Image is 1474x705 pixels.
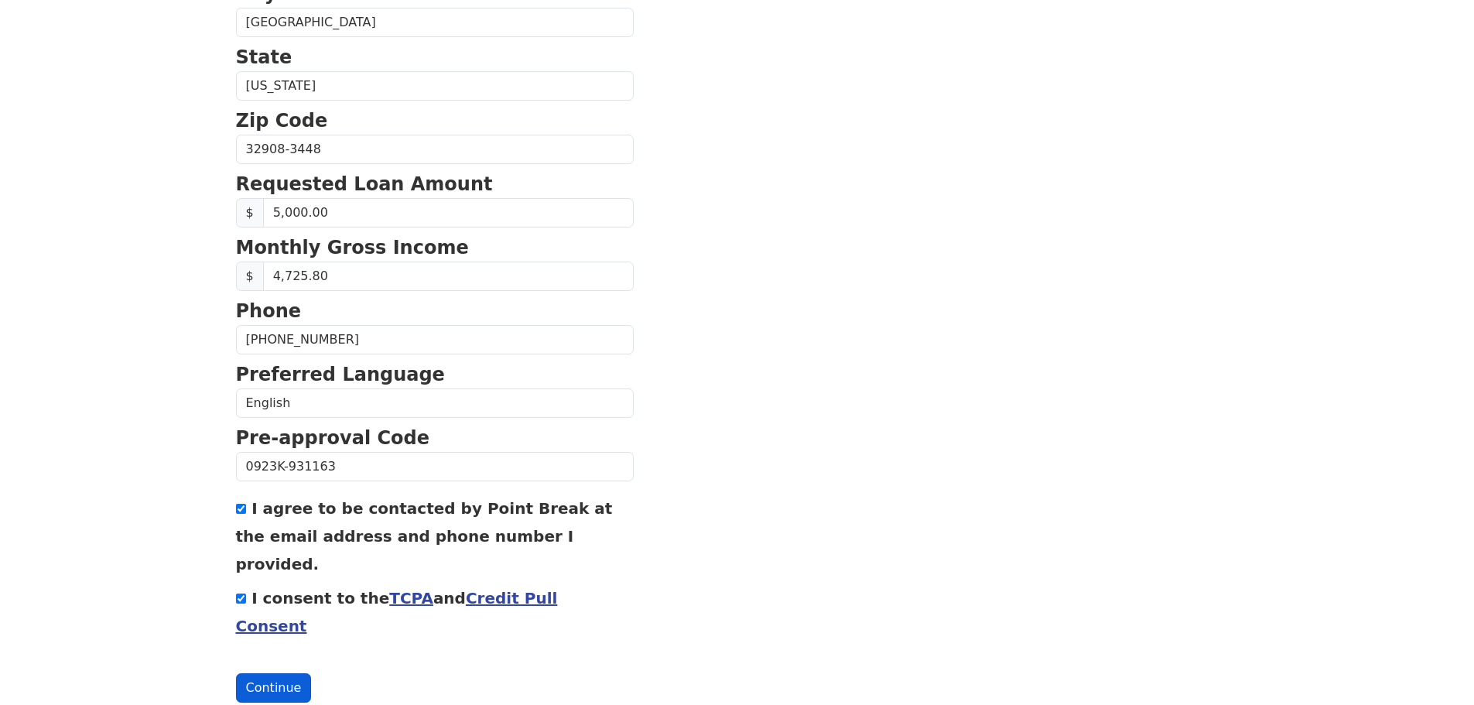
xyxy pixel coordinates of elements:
[236,325,634,354] input: Phone
[236,300,302,322] strong: Phone
[236,135,634,164] input: Zip Code
[236,234,634,262] p: Monthly Gross Income
[236,364,445,385] strong: Preferred Language
[263,198,634,228] input: Requested Loan Amount
[236,46,292,68] strong: State
[236,589,558,635] label: I consent to the and
[263,262,634,291] input: Monthly Gross Income
[236,198,264,228] span: $
[236,110,328,132] strong: Zip Code
[236,452,634,481] input: Pre-approval Code
[236,8,634,37] input: City
[236,673,312,703] button: Continue
[236,427,430,449] strong: Pre-approval Code
[236,173,493,195] strong: Requested Loan Amount
[236,262,264,291] span: $
[236,499,613,573] label: I agree to be contacted by Point Break at the email address and phone number I provided.
[389,589,433,607] a: TCPA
